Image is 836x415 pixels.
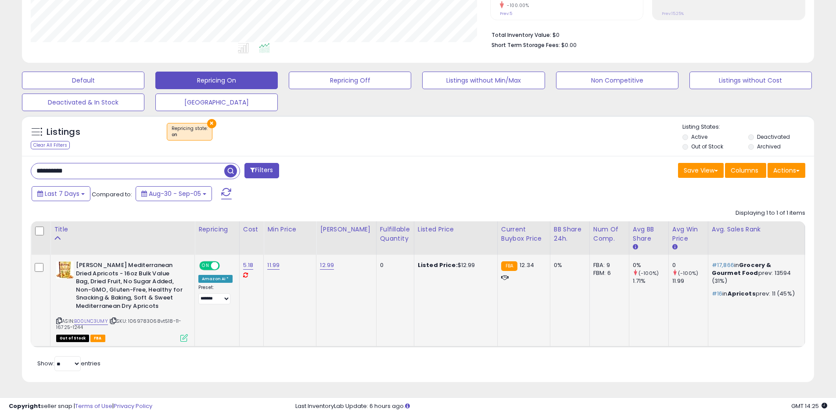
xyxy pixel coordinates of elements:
span: Repricing state : [172,125,208,138]
span: OFF [219,262,233,270]
label: Deactivated [757,133,790,141]
span: Aug-30 - Sep-05 [149,189,201,198]
strong: Copyright [9,402,41,410]
div: 0 [380,261,407,269]
div: Avg Win Price [672,225,704,243]
b: Short Term Storage Fees: [492,41,560,49]
small: Prev: 15.25% [662,11,684,16]
span: 2025-09-13 14:25 GMT [791,402,827,410]
div: 0% [554,261,583,269]
span: $0.00 [561,41,577,49]
p: Listing States: [682,123,814,131]
button: × [207,119,216,128]
div: Preset: [198,285,233,304]
button: Deactivated & In Stock [22,94,144,111]
button: Filters [244,163,279,178]
span: FBA [90,335,105,342]
span: Last 7 Days [45,189,79,198]
label: Archived [757,143,781,150]
p: in prev: 13594 (31%) [712,261,798,285]
div: Num of Comp. [593,225,625,243]
small: Prev: 5 [500,11,512,16]
span: Apricots [728,289,756,298]
b: [PERSON_NAME] Mediterranean Dried Apricots - 16oz Bulk Value Bag, Dried Fruit, No Sugar Added, No... [76,261,183,312]
div: Avg BB Share [633,225,665,243]
a: 11.99 [267,261,280,270]
div: 11.99 [672,277,708,285]
div: Last InventoryLab Update: 6 hours ago. [295,402,827,411]
span: ON [200,262,211,270]
button: Repricing Off [289,72,411,89]
div: Fulfillable Quantity [380,225,410,243]
h5: Listings [47,126,80,138]
div: BB Share 24h. [554,225,586,243]
button: Repricing On [155,72,278,89]
button: Save View [678,163,724,178]
button: Last 7 Days [32,186,90,201]
a: 5.18 [243,261,254,270]
button: Columns [725,163,766,178]
div: Displaying 1 to 1 of 1 items [736,209,805,217]
div: seller snap | | [9,402,152,411]
div: Cost [243,225,260,234]
div: [PERSON_NAME] [320,225,372,234]
div: $12.99 [418,261,491,269]
button: Aug-30 - Sep-05 [136,186,212,201]
div: 0% [633,261,668,269]
button: Default [22,72,144,89]
div: Min Price [267,225,312,234]
span: #16 [712,289,722,298]
label: Out of Stock [691,143,723,150]
span: Columns [731,166,758,175]
span: Grocery & Gourmet Food [712,261,771,277]
div: Title [54,225,191,234]
button: Listings without Min/Max [422,72,545,89]
a: Terms of Use [75,402,112,410]
b: Total Inventory Value: [492,31,551,39]
div: Repricing [198,225,236,234]
button: Listings without Cost [689,72,812,89]
div: on [172,132,208,138]
span: | SKU: 1069783068vt518-11-16725-1244 [56,318,181,331]
b: Listed Price: [418,261,458,269]
small: (-100%) [678,270,698,277]
img: 41P7h7QYj8L._SL40_.jpg [56,261,74,279]
div: 1.71% [633,277,668,285]
button: Actions [768,163,805,178]
div: Current Buybox Price [501,225,546,243]
span: 12.34 [520,261,534,269]
p: in prev: 11 (45%) [712,290,798,298]
span: #17,866 [712,261,734,269]
label: Active [691,133,707,141]
span: Show: entries [37,359,100,368]
div: Listed Price [418,225,494,234]
div: Clear All Filters [31,141,70,149]
div: Avg. Sales Rank [712,225,801,234]
button: Non Competitive [556,72,678,89]
span: All listings that are currently out of stock and unavailable for purchase on Amazon [56,335,89,342]
a: B00LNC3UMY [74,318,108,325]
span: Compared to: [92,190,132,198]
div: FBA: 9 [593,261,622,269]
small: FBA [501,261,517,271]
small: Avg Win Price. [672,243,678,251]
button: [GEOGRAPHIC_DATA] [155,94,278,111]
small: (-100%) [639,270,659,277]
div: ASIN: [56,261,188,341]
li: $0 [492,29,799,40]
div: 0 [672,261,708,269]
small: Avg BB Share. [633,243,638,251]
a: 12.99 [320,261,334,270]
small: -100.00% [504,2,529,9]
a: Privacy Policy [114,402,152,410]
div: FBM: 6 [593,269,622,277]
div: Amazon AI * [198,275,233,283]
